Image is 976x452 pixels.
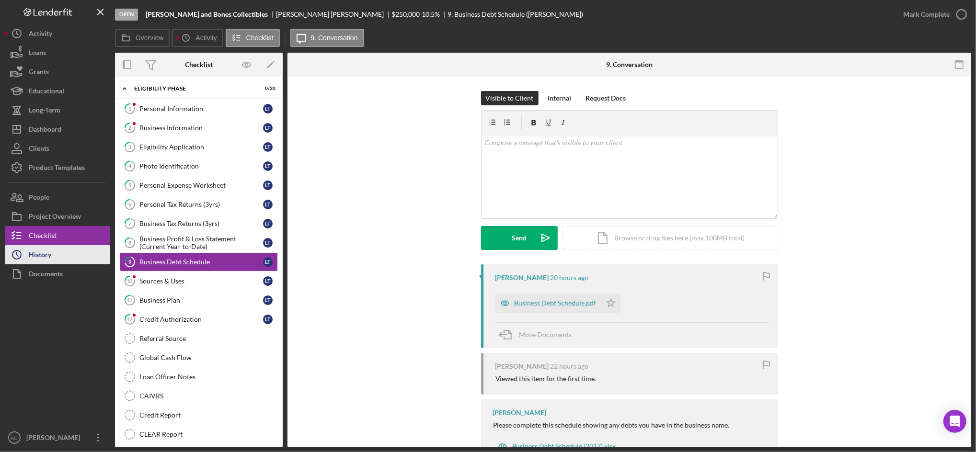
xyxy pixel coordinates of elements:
[495,294,620,313] button: Business Debt Schedule.pdf
[276,11,392,18] div: [PERSON_NAME] [PERSON_NAME]
[139,181,263,189] div: Personal Expense Worksheet
[11,435,17,441] text: KD
[5,101,110,120] button: Long-Term
[29,101,60,122] div: Long-Term
[258,86,276,91] div: 0 / 20
[120,176,278,195] a: 5Personal Expense WorksheetLT
[894,5,971,24] button: Mark Complete
[139,124,263,132] div: Business Information
[128,144,131,150] tspan: 3
[5,428,110,447] button: KD[PERSON_NAME]
[29,158,85,180] div: Product Templates
[120,310,278,329] a: 12Credit AuthorizationLT
[120,271,278,291] a: 10Sources & UsesLT
[120,329,278,348] a: Referral Source
[481,91,539,105] button: Visible to Client
[263,161,273,171] div: L T
[263,181,273,190] div: L T
[263,315,273,324] div: L T
[515,299,597,307] div: Business Debt Schedule.pdf
[29,43,46,65] div: Loans
[29,226,57,248] div: Checklist
[495,375,597,383] div: Viewed this item for the first time.
[29,139,49,160] div: Clients
[5,43,110,62] button: Loans
[120,137,278,157] a: 3Eligibility ApplicationLT
[128,105,131,112] tspan: 1
[128,239,131,246] tspan: 8
[128,259,132,265] tspan: 9
[5,120,110,139] a: Dashboard
[263,276,273,286] div: L T
[139,392,277,400] div: CAIVRS
[5,245,110,264] a: History
[495,362,549,370] div: [PERSON_NAME]
[139,235,263,250] div: Business Profit & Loss Statement (Current Year-to-Date)
[263,295,273,305] div: L T
[139,430,277,438] div: CLEAR Report
[29,245,51,267] div: History
[185,61,213,68] div: Checklist
[120,118,278,137] a: 2Business InformationLT
[139,220,263,227] div: Business Tax Returns (3yrs)
[29,188,49,209] div: People
[226,29,280,47] button: Checklist
[120,252,278,271] a: 9Business Debt ScheduleLT
[128,124,131,131] tspan: 2
[481,226,558,250] button: Send
[127,278,133,284] tspan: 10
[139,162,263,170] div: Photo Identification
[120,233,278,252] a: 8Business Profit & Loss Statement (Current Year-to-Date)LT
[139,277,263,285] div: Sources & Uses
[139,411,277,419] div: Credit Report
[311,34,358,42] label: 9. Conversation
[120,348,278,367] a: Global Cash Flow
[493,421,730,429] div: Please complete this schedule showing any debts you have in the business name.
[136,34,163,42] label: Overview
[139,373,277,381] div: Loan Officer Notes
[115,29,170,47] button: Overview
[120,367,278,386] a: Loan Officer Notes
[5,264,110,283] button: Documents
[29,207,81,228] div: Project Overview
[246,34,274,42] label: Checklist
[139,316,263,323] div: Credit Authorization
[139,201,263,208] div: Personal Tax Returns (3yrs)
[127,297,133,303] tspan: 11
[172,29,223,47] button: Activity
[120,425,278,444] a: CLEAR Report
[5,226,110,245] button: Checklist
[543,91,576,105] button: Internal
[120,406,278,425] a: Credit Report
[5,158,110,177] button: Product Templates
[29,62,49,84] div: Grants
[29,81,64,103] div: Educational
[5,139,110,158] a: Clients
[120,157,278,176] a: 4Photo IdentificationLT
[551,362,589,370] time: 2025-10-13 19:49
[486,91,534,105] div: Visible to Client
[120,291,278,310] a: 11Business PlanLT
[5,62,110,81] button: Grants
[139,335,277,342] div: Referral Source
[263,219,273,228] div: L T
[128,201,132,207] tspan: 6
[5,207,110,226] button: Project Overview
[120,386,278,406] a: CAIVRS
[128,182,131,188] tspan: 5
[139,296,263,304] div: Business Plan
[5,188,110,207] button: People
[120,195,278,214] a: 6Personal Tax Returns (3yrs)LT
[29,24,52,45] div: Activity
[448,11,584,18] div: 9. Business Debt Schedule ([PERSON_NAME])
[943,410,966,433] div: Open Intercom Messenger
[495,274,549,282] div: [PERSON_NAME]
[263,123,273,133] div: L T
